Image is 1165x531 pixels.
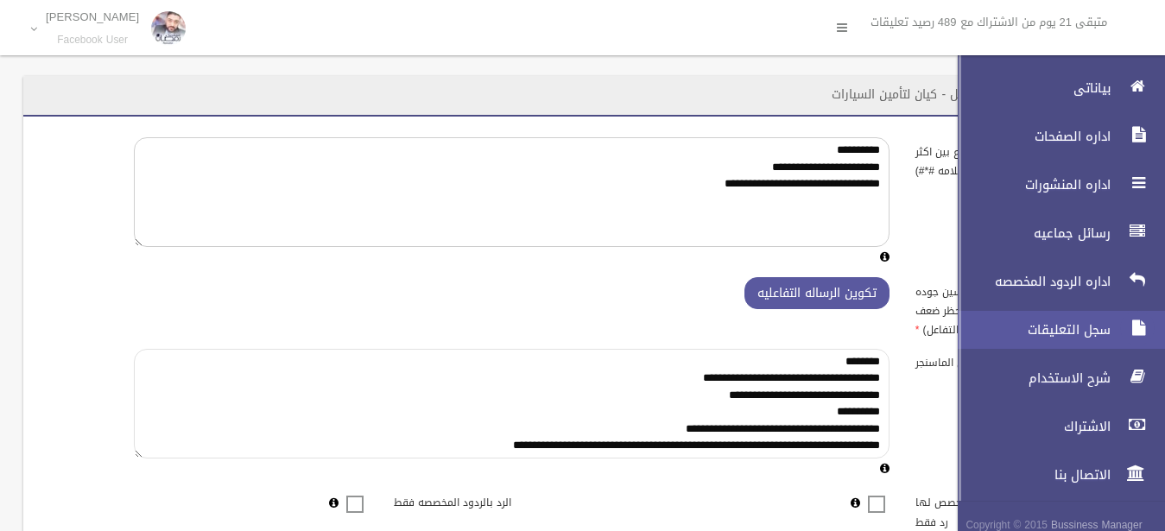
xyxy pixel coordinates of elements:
a: رسائل جماعيه [943,214,1165,252]
span: الاشتراك [943,418,1116,435]
button: تكوين الرساله التفاعليه [744,277,890,309]
span: اداره الردود المخصصه [943,273,1116,290]
label: رساله v (افضل لتحسين جوده الصفحه وتجنب حظر ضعف التفاعل) [902,277,1076,339]
span: سجل التعليقات [943,321,1116,338]
span: بياناتى [943,79,1116,97]
p: [PERSON_NAME] [46,10,139,23]
span: الاتصال بنا [943,466,1116,484]
span: اداره المنشورات [943,176,1116,193]
a: بياناتى [943,69,1165,107]
a: اداره الردود المخصصه [943,262,1165,300]
label: الرد على التعليق (للتنوع بين اكثر من رد ضع بينهما علامه #*#) [902,137,1076,180]
label: الرد بالردود المخصصه فقط [381,489,554,513]
label: رساله الرد على الماسنجر [902,349,1076,373]
a: الاشتراك [943,408,1165,446]
span: اداره الصفحات [943,128,1116,145]
header: اداره الصفحات / تعديل - كيان لتأمين السيارات [811,78,1086,111]
span: شرح الاستخدام [943,370,1116,387]
a: سجل التعليقات [943,311,1165,349]
a: اداره الصفحات [943,117,1165,155]
a: شرح الاستخدام [943,359,1165,397]
a: اداره المنشورات [943,166,1165,204]
span: رسائل جماعيه [943,224,1116,242]
a: الاتصال بنا [943,456,1165,494]
small: Facebook User [46,34,139,47]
